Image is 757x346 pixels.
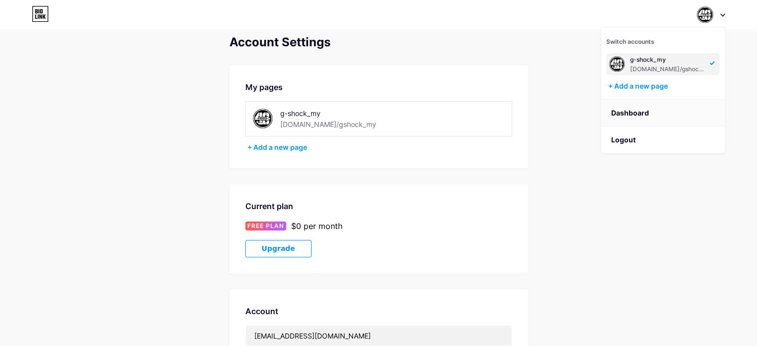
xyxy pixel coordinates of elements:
img: gshock_my [252,108,274,130]
div: Current plan [245,200,512,212]
span: FREE PLAN [247,222,284,231]
span: Upgrade [262,244,295,253]
img: gshock_my [608,55,626,73]
div: [DOMAIN_NAME]/gshock_my [630,65,707,73]
div: + Add a new page [247,142,512,152]
div: $0 per month [291,220,342,232]
img: gshock_my [696,5,715,24]
div: My pages [245,81,512,93]
a: Dashboard [601,100,725,126]
div: + Add a new page [608,81,720,91]
span: Switch accounts [606,38,654,45]
div: g-shock_my [280,108,417,118]
input: Email [246,326,512,346]
div: Account [245,305,512,317]
div: g-shock_my [630,56,707,64]
div: Account Settings [229,35,528,49]
div: [DOMAIN_NAME]/gshock_my [280,119,376,129]
button: Upgrade [245,240,312,257]
li: Logout [601,126,725,153]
